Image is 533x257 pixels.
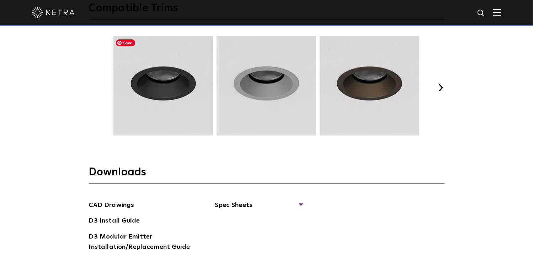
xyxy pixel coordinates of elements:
[89,216,140,227] a: D3 Install Guide
[319,36,420,136] img: TRM004.webp
[493,9,501,16] img: Hamburger%20Nav.svg
[215,36,317,136] img: TRM003.webp
[215,200,302,216] span: Spec Sheets
[89,200,134,212] a: CAD Drawings
[89,232,196,253] a: D3 Modular Emitter Installation/Replacement Guide
[89,165,444,184] h3: Downloads
[477,9,486,18] img: search icon
[112,36,214,136] img: TRM002.webp
[116,39,135,47] span: Save
[437,84,444,91] button: Next
[32,7,75,18] img: ketra-logo-2019-white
